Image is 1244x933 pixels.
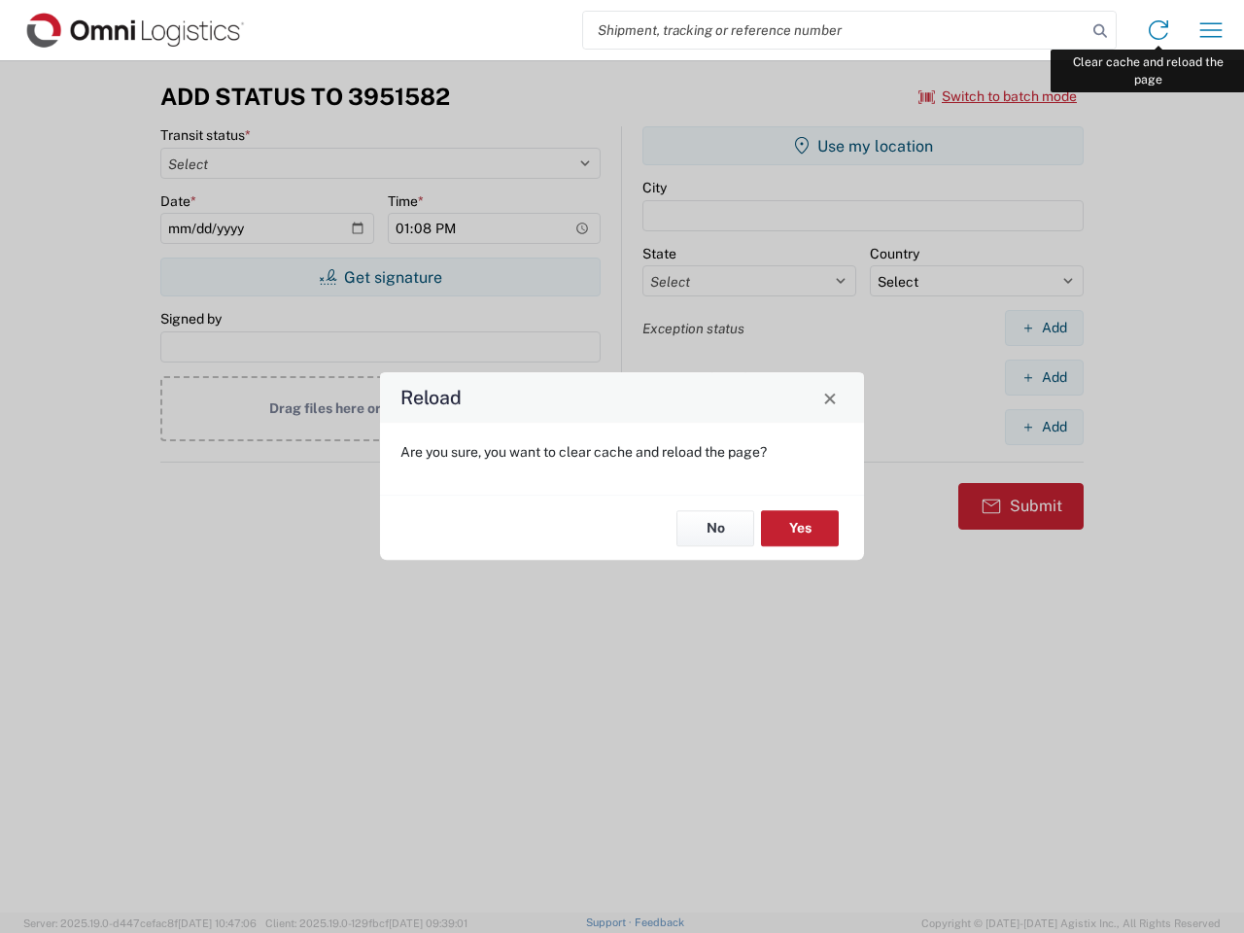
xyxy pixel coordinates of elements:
button: Yes [761,510,839,546]
button: No [676,510,754,546]
button: Close [816,384,844,411]
input: Shipment, tracking or reference number [583,12,1087,49]
p: Are you sure, you want to clear cache and reload the page? [400,443,844,461]
h4: Reload [400,384,462,412]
